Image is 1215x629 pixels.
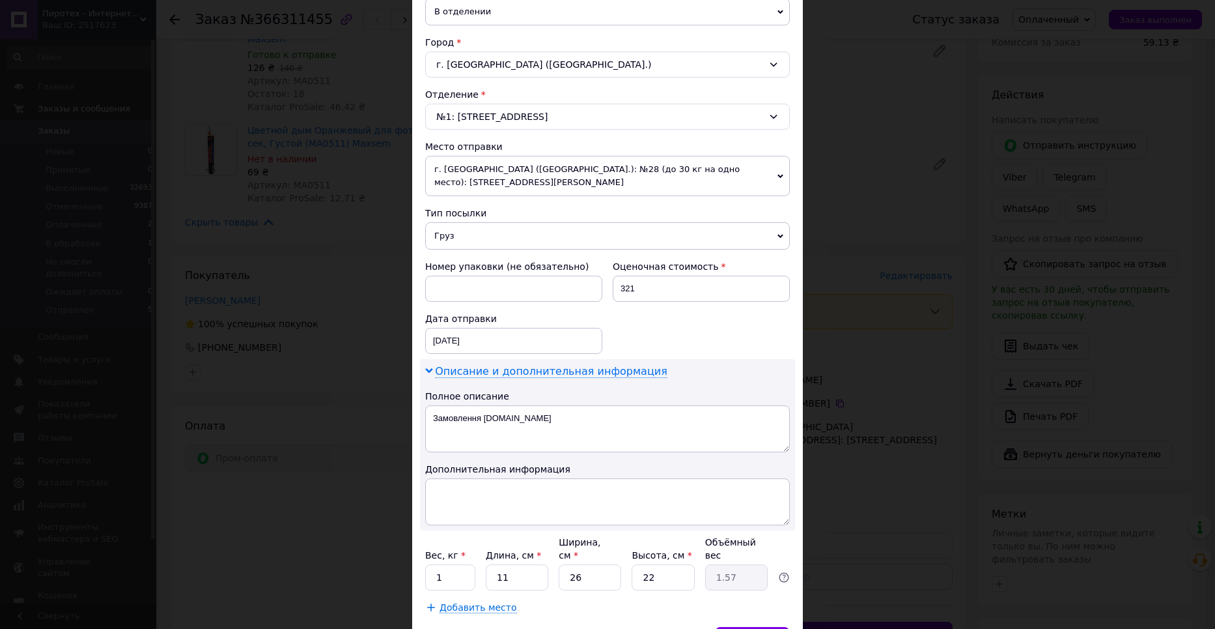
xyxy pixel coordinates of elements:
label: Длина, см [486,550,541,561]
div: Дата отправки [425,312,602,325]
div: Город [425,36,790,49]
textarea: Замовлення [DOMAIN_NAME] [425,405,790,452]
span: Добавить место [440,602,517,613]
div: Оценочная стоимость [613,260,790,273]
span: Описание и дополнительная информация [435,365,667,378]
label: Высота, см [632,550,691,561]
div: г. [GEOGRAPHIC_DATA] ([GEOGRAPHIC_DATA].) [425,51,790,78]
span: Место отправки [425,141,503,152]
div: Отделение [425,88,790,101]
div: Номер упаковки (не обязательно) [425,260,602,273]
span: г. [GEOGRAPHIC_DATA] ([GEOGRAPHIC_DATA].): №28 (до 30 кг на одно место): [STREET_ADDRESS][PERSON_... [425,156,790,196]
div: Объёмный вес [705,536,768,562]
label: Ширина, см [559,537,600,561]
span: Груз [425,222,790,250]
label: Вес, кг [425,550,466,561]
div: Дополнительная информация [425,463,790,476]
span: Тип посылки [425,208,486,218]
div: №1: [STREET_ADDRESS] [425,104,790,130]
div: Полное описание [425,390,790,403]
